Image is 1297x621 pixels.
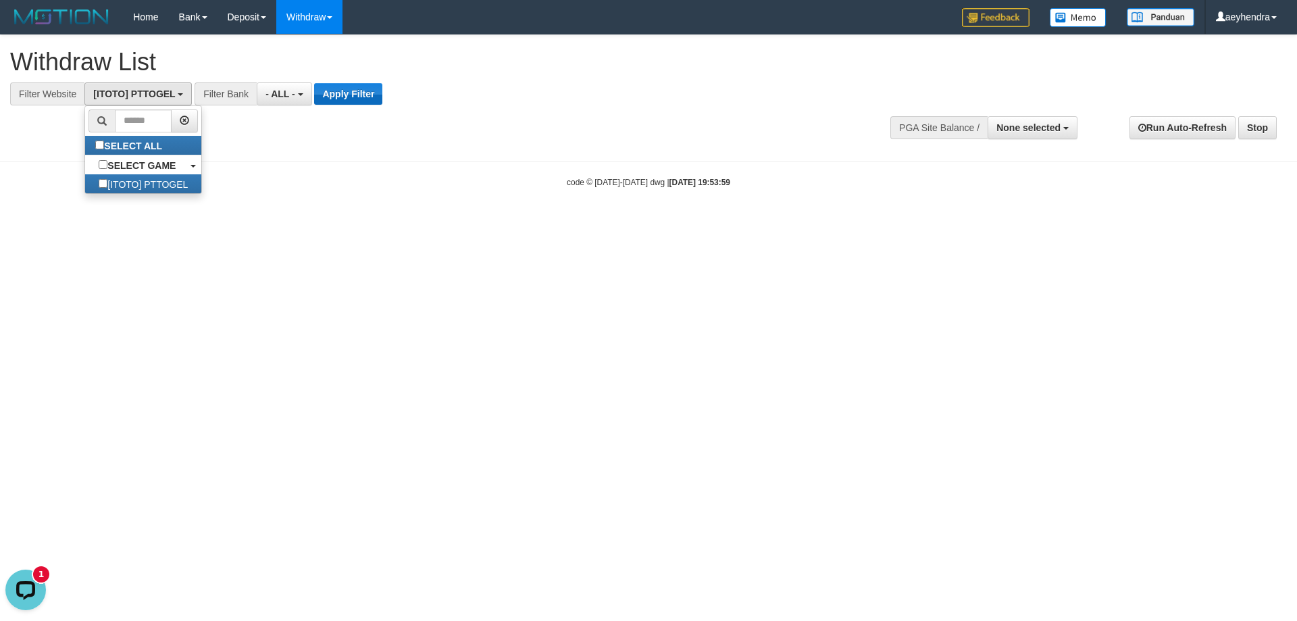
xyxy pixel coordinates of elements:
[107,160,176,171] b: SELECT GAME
[265,89,295,99] span: - ALL -
[996,122,1061,133] span: None selected
[33,2,49,18] div: New messages notification
[5,5,46,46] button: Open LiveChat chat widget
[84,82,192,105] button: [ITOTO] PTTOGEL
[962,8,1029,27] img: Feedback.jpg
[10,7,113,27] img: MOTION_logo.png
[257,82,311,105] button: - ALL -
[85,174,201,193] label: [ITOTO] PTTOGEL
[567,178,730,187] small: code © [DATE]-[DATE] dwg |
[1050,8,1107,27] img: Button%20Memo.svg
[195,82,257,105] div: Filter Bank
[1238,116,1277,139] a: Stop
[988,116,1077,139] button: None selected
[95,141,104,149] input: SELECT ALL
[99,160,107,169] input: SELECT GAME
[99,179,107,188] input: [ITOTO] PTTOGEL
[890,116,988,139] div: PGA Site Balance /
[93,89,175,99] span: [ITOTO] PTTOGEL
[1127,8,1194,26] img: panduan.png
[314,83,382,105] button: Apply Filter
[10,49,851,76] h1: Withdraw List
[85,155,201,174] a: SELECT GAME
[669,178,730,187] strong: [DATE] 19:53:59
[10,82,84,105] div: Filter Website
[85,136,176,155] label: SELECT ALL
[1129,116,1236,139] a: Run Auto-Refresh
